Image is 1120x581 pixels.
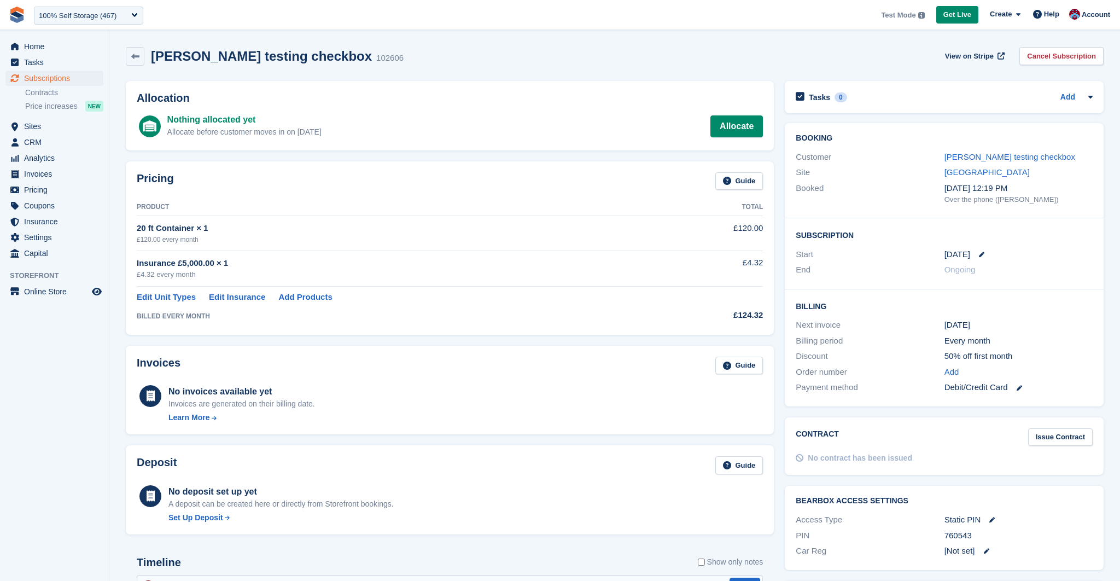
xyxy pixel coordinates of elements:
div: No contract has been issued [808,452,912,464]
a: menu [5,214,103,229]
a: menu [5,166,103,182]
span: Ongoing [944,265,976,274]
a: menu [5,55,103,70]
span: Capital [24,246,90,261]
div: Order number [796,366,944,379]
div: [DATE] 12:19 PM [944,182,1093,195]
div: Nothing allocated yet [167,113,322,126]
a: Guide [715,172,763,190]
div: £4.32 every month [137,269,681,280]
div: Car Reg [796,545,944,557]
span: Tasks [24,55,90,70]
span: Invoices [24,166,90,182]
div: No invoices available yet [168,385,315,398]
h2: Timeline [137,556,181,569]
div: NEW [85,101,103,112]
span: Subscriptions [24,71,90,86]
h2: Deposit [137,456,177,474]
div: [DATE] [944,319,1093,332]
div: £120.00 every month [137,235,681,245]
div: Payment method [796,381,944,394]
div: PIN [796,530,944,542]
a: Add [944,366,959,379]
img: icon-info-grey-7440780725fd019a000dd9b08b2336e03edf1995a4989e88bcd33f0948082b44.svg [918,12,925,19]
span: Insurance [24,214,90,229]
h2: Billing [796,300,1093,311]
span: Test Mode [881,10,915,21]
div: Customer [796,151,944,164]
div: Discount [796,350,944,363]
h2: Tasks [809,92,830,102]
a: View on Stripe [941,47,1007,65]
div: Debit/Credit Card [944,381,1093,394]
div: Booked [796,182,944,205]
h2: Allocation [137,92,763,104]
a: Allocate [710,115,763,137]
div: [Not set] [944,545,1093,557]
div: Over the phone ([PERSON_NAME]) [944,194,1093,205]
h2: Contract [796,428,839,446]
div: Set Up Deposit [168,512,223,524]
div: Insurance £5,000.00 × 1 [137,257,681,270]
h2: Invoices [137,357,180,375]
div: 760543 [944,530,1093,542]
a: Edit Insurance [209,291,265,304]
div: Site [796,166,944,179]
a: Preview store [90,285,103,298]
div: Every month [944,335,1093,347]
a: [PERSON_NAME] testing checkbox [944,152,1075,161]
a: menu [5,119,103,134]
a: menu [5,39,103,54]
a: Add [1060,91,1075,104]
a: menu [5,150,103,166]
span: Account [1082,9,1110,20]
span: Coupons [24,198,90,213]
a: menu [5,71,103,86]
span: Price increases [25,101,78,112]
td: £120.00 [681,216,763,251]
a: menu [5,198,103,213]
input: Show only notes [698,556,705,568]
h2: Pricing [137,172,174,190]
span: Get Live [943,9,971,20]
div: Static PIN [944,514,1093,526]
a: Get Live [936,6,978,24]
div: Start [796,248,944,261]
h2: Booking [796,134,1093,143]
div: 100% Self Storage (467) [39,10,116,21]
td: £4.32 [681,251,763,286]
a: menu [5,182,103,197]
h2: Subscription [796,229,1093,240]
a: Add Products [278,291,332,304]
div: Allocate before customer moves in on [DATE] [167,126,322,138]
span: View on Stripe [945,51,994,62]
span: Storefront [10,270,109,281]
a: Contracts [25,88,103,98]
span: Create [990,9,1012,20]
span: CRM [24,135,90,150]
time: 2025-08-22 00:00:00 UTC [944,248,970,261]
a: menu [5,284,103,299]
span: Sites [24,119,90,134]
a: Set Up Deposit [168,512,394,524]
span: Home [24,39,90,54]
th: Total [681,199,763,216]
div: End [796,264,944,276]
span: Settings [24,230,90,245]
p: A deposit can be created here or directly from Storefront bookings. [168,498,394,510]
h2: BearBox Access Settings [796,497,1093,506]
h2: [PERSON_NAME] testing checkbox [151,49,372,63]
a: Edit Unit Types [137,291,196,304]
a: menu [5,135,103,150]
div: Invoices are generated on their billing date. [168,398,315,410]
div: Billing period [796,335,944,347]
div: No deposit set up yet [168,485,394,498]
a: Cancel Subscription [1019,47,1104,65]
div: Access Type [796,514,944,526]
div: 102606 [376,52,404,65]
a: Guide [715,357,763,375]
a: [GEOGRAPHIC_DATA] [944,167,1030,177]
a: Issue Contract [1028,428,1093,446]
a: menu [5,246,103,261]
img: stora-icon-8386f47178a22dfd0bd8f6a31ec36ba5ce8667c1dd55bd0f319d3a0aa187defe.svg [9,7,25,23]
